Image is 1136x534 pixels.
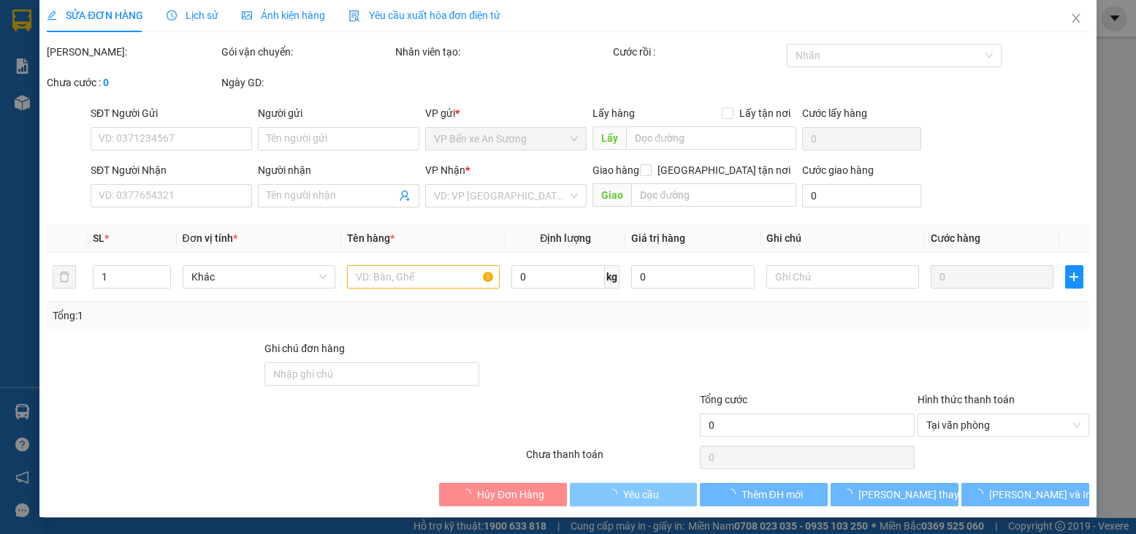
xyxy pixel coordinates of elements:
label: Cước lấy hàng [802,107,867,119]
button: delete [53,265,76,289]
span: Giá trị hàng [631,232,685,244]
div: SĐT Người Gửi [91,105,252,121]
button: Thêm ĐH mới [700,483,828,506]
span: kg [605,265,620,289]
span: edit [47,10,57,20]
input: 0 [931,265,1053,289]
span: Lấy [592,126,626,150]
label: Hình thức thanh toán [918,394,1015,405]
span: Lấy hàng [592,107,635,119]
div: Nhân viên tạo: [395,44,610,60]
button: Yêu cầu [570,483,698,506]
span: Giao hàng [592,164,639,176]
span: Hủy Đơn Hàng [477,487,544,503]
div: Ngày GD: [221,75,392,91]
label: Ghi chú đơn hàng [264,343,345,354]
span: loading [725,489,742,499]
span: user-add [399,190,411,202]
span: VP Nhận [425,164,465,176]
div: Người nhận [258,162,419,178]
span: loading [607,489,623,499]
label: Cước giao hàng [802,164,874,176]
button: [PERSON_NAME] và In [961,483,1089,506]
div: Gói vận chuyển: [221,44,392,60]
span: [GEOGRAPHIC_DATA] tận nơi [652,162,796,178]
span: loading [461,489,477,499]
span: loading [973,489,989,499]
span: Lấy tận nơi [733,105,796,121]
input: Ghi Chú [766,265,919,289]
input: VD: Bàn, Ghế [347,265,500,289]
div: Cước rồi : [613,44,784,60]
button: [PERSON_NAME] thay đổi [831,483,958,506]
input: Ghi chú đơn hàng [264,362,479,386]
span: close [1070,12,1082,24]
span: Lịch sử [167,9,218,21]
div: Chưa cước : [47,75,218,91]
button: Hủy Đơn Hàng [439,483,567,506]
div: VP gửi [425,105,587,121]
span: Thêm ĐH mới [742,487,803,503]
span: Yêu cầu [623,487,659,503]
span: plus [1066,271,1082,283]
span: Giao [592,183,631,207]
span: Tổng cước [700,394,747,405]
span: clock-circle [167,10,177,20]
span: Khác [191,266,327,288]
div: [PERSON_NAME]: [47,44,218,60]
span: Đơn vị tính [183,232,237,244]
span: Tại văn phòng [926,414,1080,436]
span: [PERSON_NAME] và In [989,487,1091,503]
div: SĐT Người Nhận [91,162,252,178]
input: Dọc đường [626,126,796,150]
span: [PERSON_NAME] thay đổi [858,487,975,503]
span: Yêu cầu xuất hóa đơn điện tử [348,9,501,21]
span: picture [242,10,252,20]
span: VP Bến xe An Sương [434,128,578,150]
span: Tên hàng [347,232,394,244]
span: Cước hàng [931,232,980,244]
input: Dọc đường [631,183,796,207]
span: Định lượng [540,232,591,244]
input: Cước lấy hàng [802,127,922,150]
img: icon [348,10,360,22]
span: loading [842,489,858,499]
div: Chưa thanh toán [525,446,698,472]
div: Tổng: 1 [53,308,439,324]
span: Ảnh kiện hàng [242,9,325,21]
span: SL [93,232,104,244]
div: Người gửi [258,105,419,121]
b: 0 [103,77,109,88]
input: Cước giao hàng [802,184,922,207]
button: plus [1065,265,1083,289]
span: SỬA ĐƠN HÀNG [47,9,142,21]
th: Ghi chú [760,224,925,253]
